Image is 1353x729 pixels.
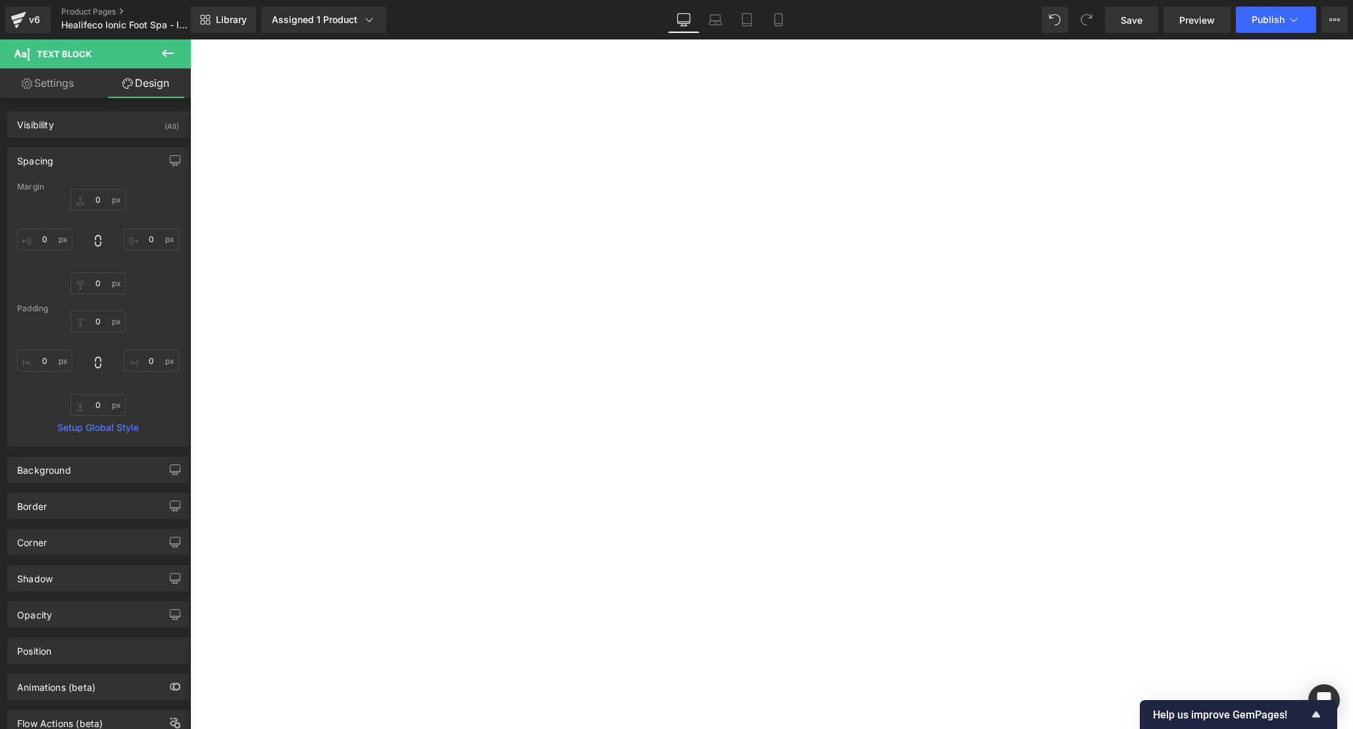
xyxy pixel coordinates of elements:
[61,7,213,17] a: Product Pages
[70,189,126,211] input: 0
[1179,13,1215,27] span: Preview
[5,7,51,33] a: v6
[1121,13,1142,27] span: Save
[17,493,47,512] div: Border
[70,311,126,332] input: 0
[1321,7,1348,33] button: More
[17,112,54,130] div: Visibility
[1042,7,1068,33] button: Undo
[668,7,700,33] a: Desktop
[763,7,794,33] a: Mobile
[17,674,95,693] div: Animations (beta)
[1236,7,1316,33] button: Publish
[17,457,71,476] div: Background
[26,11,43,28] div: v6
[70,272,126,294] input: 0
[272,13,376,26] div: Assigned 1 Product
[1153,709,1308,721] span: Help us improve GemPages!
[17,182,179,191] div: Margin
[191,7,256,33] a: New Library
[17,228,72,250] input: 0
[17,304,179,313] div: Padding
[1308,684,1340,716] div: Open Intercom Messenger
[165,112,179,134] div: (All)
[61,20,188,30] span: Healifeco Ionic Foot Spa - Improve Above the Fold Section - YY
[700,7,731,33] a: Laptop
[17,711,103,729] div: Flow Actions (beta)
[70,394,126,416] input: 0
[216,14,247,26] span: Library
[731,7,763,33] a: Tablet
[98,68,193,98] a: Design
[17,148,53,166] div: Spacing
[124,228,179,250] input: 0
[1153,707,1324,722] button: Show survey - Help us improve GemPages!
[17,638,51,657] div: Position
[17,566,53,584] div: Shadow
[1252,14,1285,25] span: Publish
[37,49,91,59] span: Text Block
[124,350,179,372] input: 0
[17,530,47,548] div: Corner
[1163,7,1231,33] a: Preview
[17,422,179,433] a: Setup Global Style
[17,350,72,372] input: 0
[1073,7,1100,33] button: Redo
[17,602,52,620] div: Opacity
